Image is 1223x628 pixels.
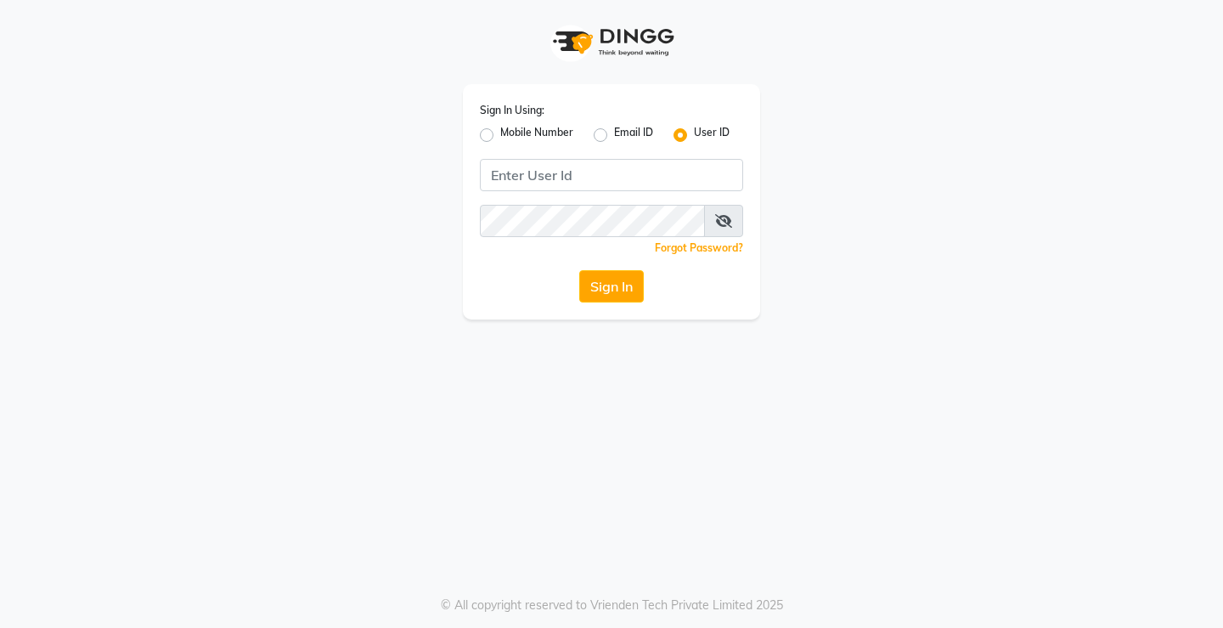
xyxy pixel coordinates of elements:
[544,17,679,67] img: logo1.svg
[500,125,573,145] label: Mobile Number
[480,205,705,237] input: Username
[614,125,653,145] label: Email ID
[579,270,644,303] button: Sign In
[694,125,730,145] label: User ID
[655,241,743,254] a: Forgot Password?
[480,159,743,191] input: Username
[480,103,544,118] label: Sign In Using:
